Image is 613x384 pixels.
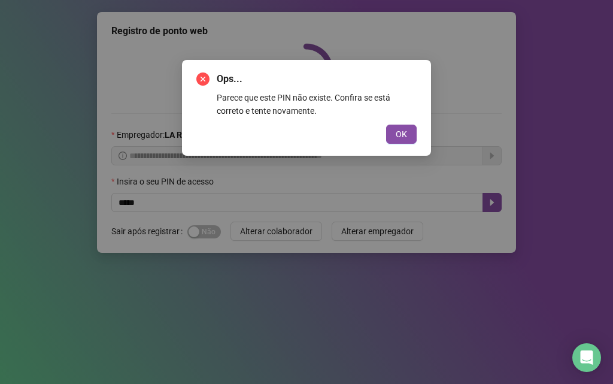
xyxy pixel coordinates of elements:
span: close-circle [196,72,210,86]
button: OK [386,125,417,144]
span: OK [396,128,407,141]
div: Parece que este PIN não existe. Confira se está correto e tente novamente. [217,91,417,117]
span: Ops... [217,72,417,86]
div: Open Intercom Messenger [572,343,601,372]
